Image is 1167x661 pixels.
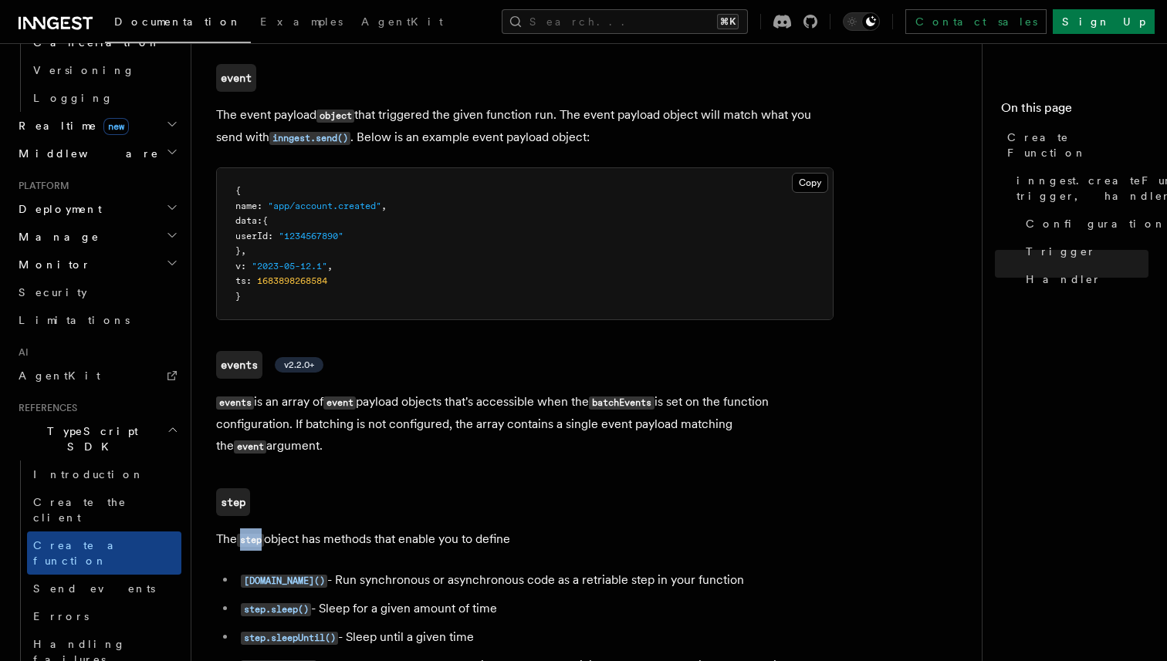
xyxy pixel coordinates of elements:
span: Manage [12,229,100,245]
code: batchEvents [589,396,654,410]
button: Realtimenew [12,112,181,140]
span: Introduction [33,468,144,481]
a: Contact sales [905,9,1047,34]
span: Configuration [1026,216,1166,231]
span: Security [19,286,87,298]
code: events [216,396,254,410]
code: [DOMAIN_NAME]() [241,575,327,588]
span: data [235,215,257,226]
span: : [257,215,262,226]
button: Monitor [12,251,181,278]
span: AgentKit [19,369,100,382]
a: Handler [1020,265,1148,293]
span: "2023-05-12.1" [252,261,327,271]
a: step [216,488,250,516]
span: : [241,261,246,271]
span: Trigger [1026,244,1096,259]
a: AgentKit [352,5,452,42]
span: Create Function [1007,130,1148,160]
button: Middleware [12,140,181,167]
a: Trigger [1020,238,1148,265]
span: } [235,245,241,256]
a: step.sleep() [241,601,311,615]
h4: On this page [1001,99,1148,123]
span: Versioning [33,64,135,76]
span: 1683898268584 [257,275,327,286]
span: AgentKit [361,15,443,28]
span: References [12,402,77,414]
a: AgentKit [12,362,181,390]
span: , [327,261,333,271]
a: Introduction [27,460,181,488]
span: Create a function [33,539,125,567]
span: : [257,201,262,211]
span: : [246,275,252,286]
code: step.sleep() [241,603,311,616]
span: Limitations [19,314,130,326]
code: step.sleepUntil() [241,632,338,645]
a: inngest.createFunction(configuration, trigger, handler): InngestFunction [1010,167,1148,210]
code: event [234,440,266,454]
span: Realtime [12,118,129,133]
span: Deployment [12,201,102,217]
span: TypeScript SDK [12,423,167,454]
span: Examples [260,15,343,28]
li: - Sleep until a given time [236,626,834,649]
button: Search...⌘K [502,9,748,34]
span: Create the client [33,496,127,524]
span: AI [12,346,29,359]
span: Errors [33,610,89,622]
kbd: ⌘K [717,14,739,29]
span: v [235,261,241,271]
li: - Sleep for a given amount of time [236,598,834,620]
a: Send events [27,575,181,602]
a: inngest.send() [269,130,350,144]
span: v2.2.0+ [284,359,314,371]
a: Security [12,278,181,306]
a: Create Function [1001,123,1148,167]
button: Deployment [12,195,181,223]
span: Platform [12,180,69,192]
code: events [216,351,262,379]
span: Logging [33,92,113,104]
a: Logging [27,84,181,112]
span: Monitor [12,257,91,272]
a: Limitations [12,306,181,334]
a: Examples [251,5,352,42]
span: "1234567890" [279,231,343,241]
p: The object has methods that enable you to define [216,528,834,551]
button: TypeScript SDK [12,417,181,460]
span: { [262,215,268,226]
code: step [237,534,264,547]
span: Handler [1026,271,1101,287]
code: inngest.send() [269,132,350,145]
code: event [323,396,356,410]
p: is an array of payload objects that's accessible when the is set on the function configuration. I... [216,391,834,457]
span: Documentation [114,15,242,28]
a: Versioning [27,56,181,84]
button: Copy [792,173,828,193]
span: ts [235,275,246,286]
a: Sign Up [1053,9,1155,34]
span: { [235,185,241,196]
a: Create the client [27,488,181,531]
a: events v2.2.0+ [216,351,323,379]
a: Errors [27,602,181,630]
span: , [241,245,246,256]
a: event [216,64,256,92]
code: object [316,110,354,123]
span: new [103,118,129,135]
span: : [268,231,273,241]
span: name [235,201,257,211]
span: , [381,201,387,211]
a: [DOMAIN_NAME]() [241,572,327,587]
a: step.sleepUntil() [241,629,338,644]
span: userId [235,231,268,241]
span: } [235,291,241,302]
button: Toggle dark mode [843,12,880,31]
a: Documentation [105,5,251,43]
a: Create a function [27,531,181,575]
a: Configuration [1020,210,1148,238]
